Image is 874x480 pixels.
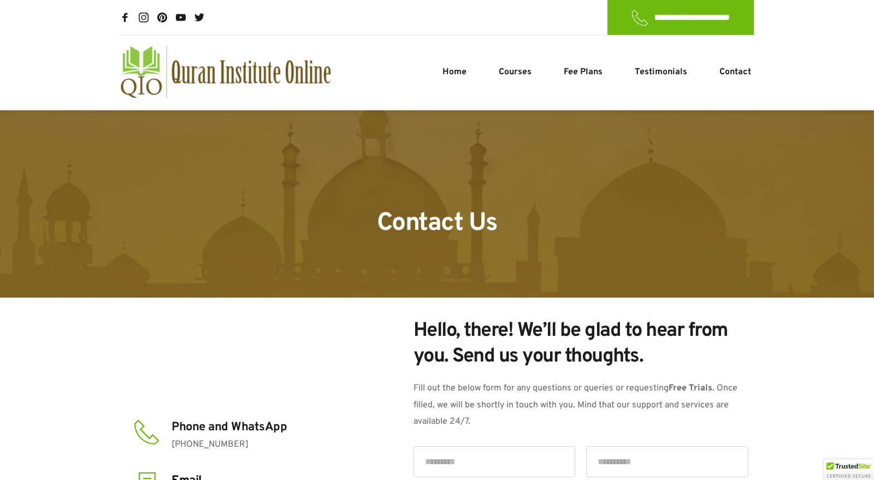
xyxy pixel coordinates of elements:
[414,383,669,394] span: Fill out the below form for any questions or queries or requesting
[499,66,532,79] span: Courses
[719,66,751,79] span: Contact
[440,66,469,79] a: Home
[172,420,287,435] span: Phone and WhatsApp
[414,318,733,369] span: Hello, there! We’ll be glad to hear from you. Send us your thoughts.
[442,66,466,79] span: Home
[824,459,874,480] div: TrustedSite Certified
[496,66,534,79] a: Courses
[632,66,690,79] a: Testimonials
[669,383,712,394] a: Free Trials
[377,208,498,240] span: Contact Us
[561,66,605,79] a: Fee Plans
[120,46,331,98] a: quran-institute-online-australia
[172,439,249,450] a: [PHONE_NUMBER]
[717,66,754,79] a: Contact
[635,66,687,79] span: Testimonials
[414,383,740,427] span: . Once filled, we will be shortly in touch with you. Mind that our support and services are avail...
[564,66,603,79] span: Fee Plans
